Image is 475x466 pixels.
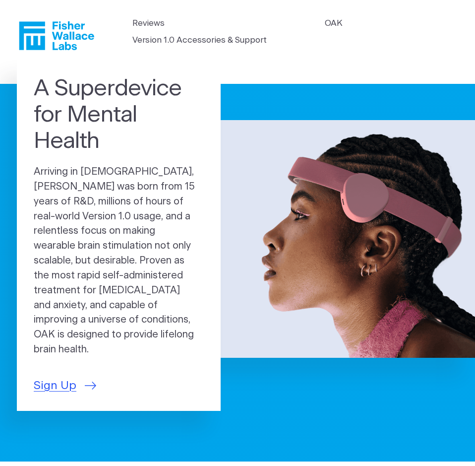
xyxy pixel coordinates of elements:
[19,21,94,50] a: Fisher Wallace
[34,75,204,154] h1: A Superdevice for Mental Health
[34,377,76,395] span: Sign Up
[132,34,267,47] a: Version 1.0 Accessories & Support
[325,17,343,30] a: OAK
[132,17,165,30] a: Reviews
[34,165,204,357] p: Arriving in [DEMOGRAPHIC_DATA], [PERSON_NAME] was born from 15 years of R&D, millions of hours of...
[34,377,96,395] a: Sign Up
